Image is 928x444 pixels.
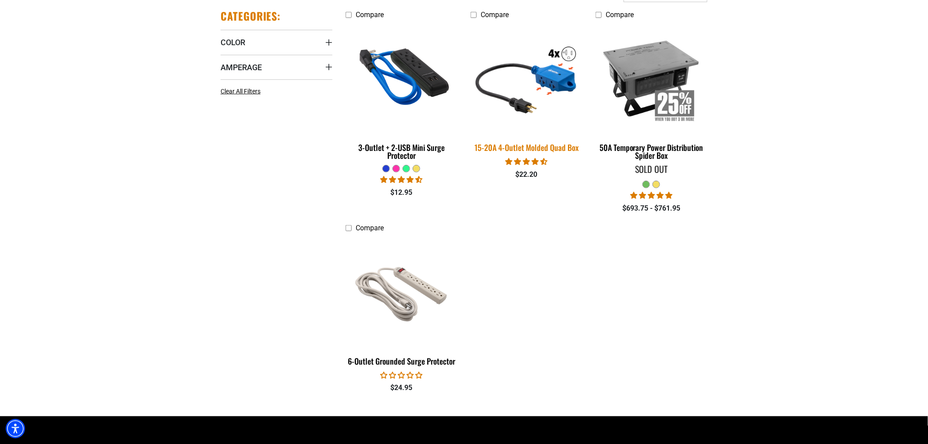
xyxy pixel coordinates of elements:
div: 50A Temporary Power Distribution Spider Box [596,143,707,159]
img: 15-20A 4-Outlet Molded Quad Box [465,22,588,134]
div: Sold Out [596,165,707,173]
div: $24.95 [346,383,457,393]
span: Color [221,37,245,47]
div: 6-Outlet Grounded Surge Protector [346,357,457,365]
div: Accessibility Menu [6,419,25,438]
summary: Color [221,30,332,54]
span: Compare [356,11,384,19]
span: 4.44 stars [505,158,547,166]
span: 5.00 stars [630,191,672,200]
a: 15-20A 4-Outlet Molded Quad Box 15-20A 4-Outlet Molded Quad Box [471,23,582,157]
img: 50A Temporary Power Distribution Spider Box [596,28,707,129]
span: 4.36 stars [380,175,422,184]
img: blue [346,28,457,129]
div: 3-Outlet + 2-USB Mini Surge Protector [346,143,457,159]
img: 6-Outlet Grounded Surge Protector [346,241,457,342]
a: 50A Temporary Power Distribution Spider Box 50A Temporary Power Distribution Spider Box [596,23,707,165]
span: Clear All Filters [221,88,261,95]
h2: Categories: [221,9,281,23]
a: 6-Outlet Grounded Surge Protector 6-Outlet Grounded Surge Protector [346,237,457,370]
div: $693.75 - $761.95 [596,203,707,214]
span: Compare [356,224,384,232]
a: Clear All Filters [221,87,264,96]
div: $22.20 [471,169,582,180]
span: Compare [606,11,634,19]
a: blue 3-Outlet + 2-USB Mini Surge Protector [346,23,457,165]
span: Amperage [221,62,262,72]
div: 15-20A 4-Outlet Molded Quad Box [471,143,582,151]
span: Compare [481,11,509,19]
summary: Amperage [221,55,332,79]
span: 0.00 stars [380,371,422,380]
div: $12.95 [346,187,457,198]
